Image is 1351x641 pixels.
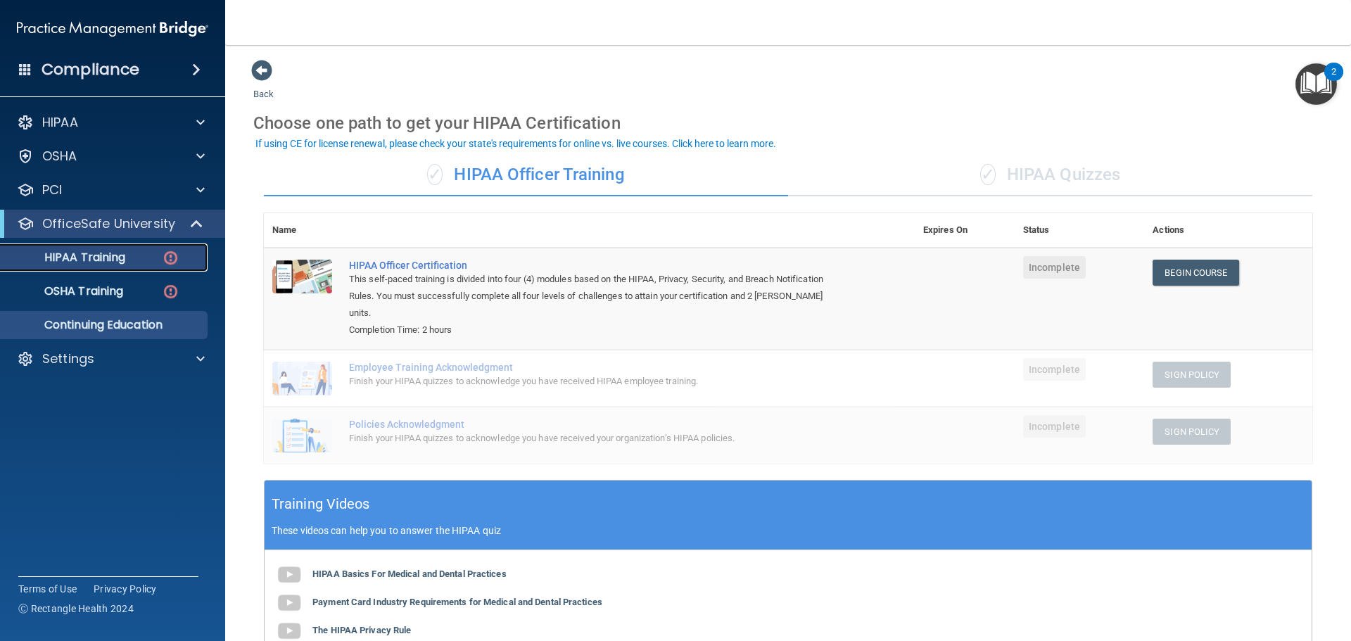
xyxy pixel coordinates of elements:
span: Ⓒ Rectangle Health 2024 [18,602,134,616]
a: Begin Course [1153,260,1238,286]
p: HIPAA Training [9,250,125,265]
a: Privacy Policy [94,582,157,596]
a: Back [253,72,274,99]
div: Completion Time: 2 hours [349,322,844,338]
img: gray_youtube_icon.38fcd6cc.png [275,561,303,589]
p: Continuing Education [9,318,201,332]
th: Name [264,213,341,248]
th: Status [1015,213,1144,248]
div: Employee Training Acknowledgment [349,362,844,373]
div: 2 [1331,72,1336,90]
button: If using CE for license renewal, please check your state's requirements for online vs. live cours... [253,137,778,151]
span: ✓ [980,164,996,185]
a: HIPAA [17,114,205,131]
iframe: Drift Widget Chat Controller [1108,541,1334,597]
th: Expires On [915,213,1015,248]
span: ✓ [427,164,443,185]
button: Sign Policy [1153,419,1231,445]
img: gray_youtube_icon.38fcd6cc.png [275,589,303,617]
p: Settings [42,350,94,367]
div: HIPAA Quizzes [788,154,1312,196]
div: Finish your HIPAA quizzes to acknowledge you have received HIPAA employee training. [349,373,844,390]
p: PCI [42,182,62,198]
a: Settings [17,350,205,367]
img: danger-circle.6113f641.png [162,283,179,300]
p: OSHA [42,148,77,165]
th: Actions [1144,213,1312,248]
span: Incomplete [1023,358,1086,381]
a: OfficeSafe University [17,215,204,232]
a: OSHA [17,148,205,165]
span: Incomplete [1023,415,1086,438]
p: HIPAA [42,114,78,131]
div: Policies Acknowledgment [349,419,844,430]
h5: Training Videos [272,492,370,516]
p: OSHA Training [9,284,123,298]
b: HIPAA Basics For Medical and Dental Practices [312,569,507,579]
button: Sign Policy [1153,362,1231,388]
div: HIPAA Officer Training [264,154,788,196]
button: Open Resource Center, 2 new notifications [1295,63,1337,105]
img: PMB logo [17,15,208,43]
div: If using CE for license renewal, please check your state's requirements for online vs. live cours... [255,139,776,148]
b: The HIPAA Privacy Rule [312,625,411,635]
b: Payment Card Industry Requirements for Medical and Dental Practices [312,597,602,607]
div: This self-paced training is divided into four (4) modules based on the HIPAA, Privacy, Security, ... [349,271,844,322]
img: danger-circle.6113f641.png [162,249,179,267]
div: Finish your HIPAA quizzes to acknowledge you have received your organization’s HIPAA policies. [349,430,844,447]
span: Incomplete [1023,256,1086,279]
a: PCI [17,182,205,198]
div: Choose one path to get your HIPAA Certification [253,103,1323,144]
h4: Compliance [42,60,139,80]
a: Terms of Use [18,582,77,596]
p: OfficeSafe University [42,215,175,232]
a: HIPAA Officer Certification [349,260,844,271]
p: These videos can help you to answer the HIPAA quiz [272,525,1305,536]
